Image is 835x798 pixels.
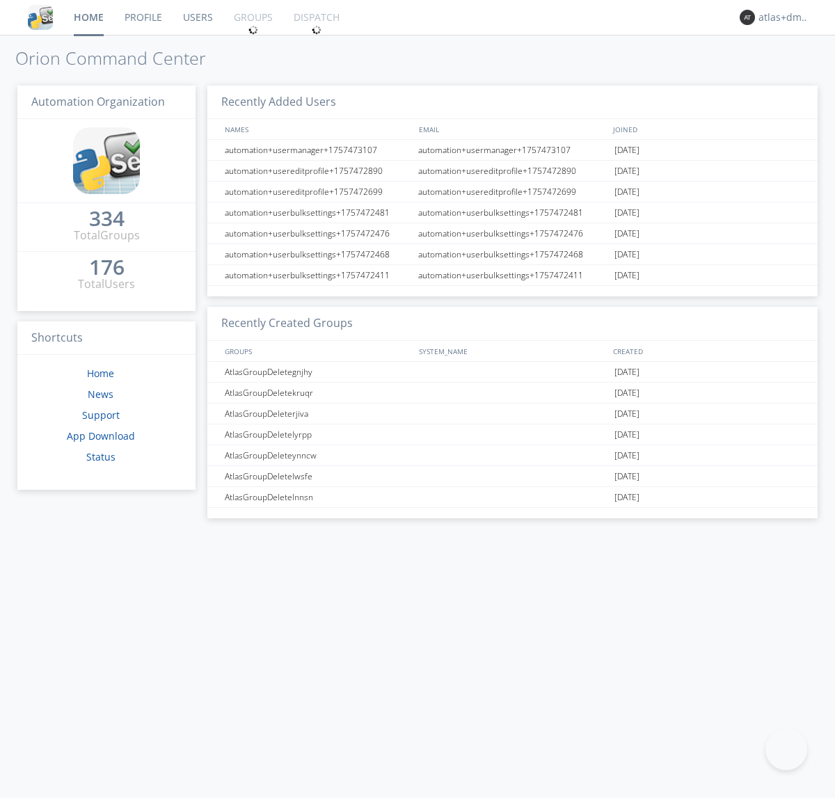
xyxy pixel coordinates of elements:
[415,140,611,160] div: automation+usermanager+1757473107
[221,202,414,223] div: automation+userbulksettings+1757472481
[17,321,196,356] h3: Shortcuts
[221,424,414,445] div: AtlasGroupDeletelyrpp
[89,260,125,274] div: 176
[614,404,639,424] span: [DATE]
[610,119,804,139] div: JOINED
[248,25,258,35] img: spin.svg
[207,140,818,161] a: automation+usermanager+1757473107automation+usermanager+1757473107[DATE]
[415,341,610,361] div: SYSTEM_NAME
[89,260,125,276] a: 176
[221,265,414,285] div: automation+userbulksettings+1757472411
[207,244,818,265] a: automation+userbulksettings+1757472468automation+userbulksettings+1757472468[DATE]
[614,383,639,404] span: [DATE]
[415,223,611,244] div: automation+userbulksettings+1757472476
[614,161,639,182] span: [DATE]
[87,367,114,380] a: Home
[31,94,165,109] span: Automation Organization
[614,140,639,161] span: [DATE]
[82,408,120,422] a: Support
[221,466,414,486] div: AtlasGroupDeletelwsfe
[89,212,125,225] div: 334
[765,728,807,770] iframe: Toggle Customer Support
[614,424,639,445] span: [DATE]
[415,182,611,202] div: automation+usereditprofile+1757472699
[614,487,639,508] span: [DATE]
[221,383,414,403] div: AtlasGroupDeletekruqr
[415,119,610,139] div: EMAIL
[78,276,135,292] div: Total Users
[207,487,818,508] a: AtlasGroupDeletelnnsn[DATE]
[221,244,414,264] div: automation+userbulksettings+1757472468
[207,265,818,286] a: automation+userbulksettings+1757472411automation+userbulksettings+1757472411[DATE]
[221,341,412,361] div: GROUPS
[610,341,804,361] div: CREATED
[86,450,116,463] a: Status
[221,362,414,382] div: AtlasGroupDeletegnjhy
[614,265,639,286] span: [DATE]
[758,10,811,24] div: atlas+dm+only+lead
[207,307,818,341] h3: Recently Created Groups
[221,182,414,202] div: automation+usereditprofile+1757472699
[614,362,639,383] span: [DATE]
[207,404,818,424] a: AtlasGroupDeleterjiva[DATE]
[221,445,414,465] div: AtlasGroupDeleteynncw
[207,86,818,120] h3: Recently Added Users
[740,10,755,25] img: 373638.png
[221,119,412,139] div: NAMES
[88,388,113,401] a: News
[614,445,639,466] span: [DATE]
[221,161,414,181] div: automation+usereditprofile+1757472890
[73,127,140,194] img: cddb5a64eb264b2086981ab96f4c1ba7
[207,445,818,466] a: AtlasGroupDeleteynncw[DATE]
[207,202,818,223] a: automation+userbulksettings+1757472481automation+userbulksettings+1757472481[DATE]
[89,212,125,228] a: 334
[614,223,639,244] span: [DATE]
[221,487,414,507] div: AtlasGroupDeletelnnsn
[207,161,818,182] a: automation+usereditprofile+1757472890automation+usereditprofile+1757472890[DATE]
[614,202,639,223] span: [DATE]
[312,25,321,35] img: spin.svg
[207,383,818,404] a: AtlasGroupDeletekruqr[DATE]
[614,182,639,202] span: [DATE]
[415,244,611,264] div: automation+userbulksettings+1757472468
[415,161,611,181] div: automation+usereditprofile+1757472890
[221,140,414,160] div: automation+usermanager+1757473107
[207,424,818,445] a: AtlasGroupDeletelyrpp[DATE]
[28,5,53,30] img: cddb5a64eb264b2086981ab96f4c1ba7
[207,223,818,244] a: automation+userbulksettings+1757472476automation+userbulksettings+1757472476[DATE]
[221,404,414,424] div: AtlasGroupDeleterjiva
[415,202,611,223] div: automation+userbulksettings+1757472481
[415,265,611,285] div: automation+userbulksettings+1757472411
[207,362,818,383] a: AtlasGroupDeletegnjhy[DATE]
[614,466,639,487] span: [DATE]
[67,429,135,442] a: App Download
[221,223,414,244] div: automation+userbulksettings+1757472476
[207,182,818,202] a: automation+usereditprofile+1757472699automation+usereditprofile+1757472699[DATE]
[207,466,818,487] a: AtlasGroupDeletelwsfe[DATE]
[614,244,639,265] span: [DATE]
[74,228,140,244] div: Total Groups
